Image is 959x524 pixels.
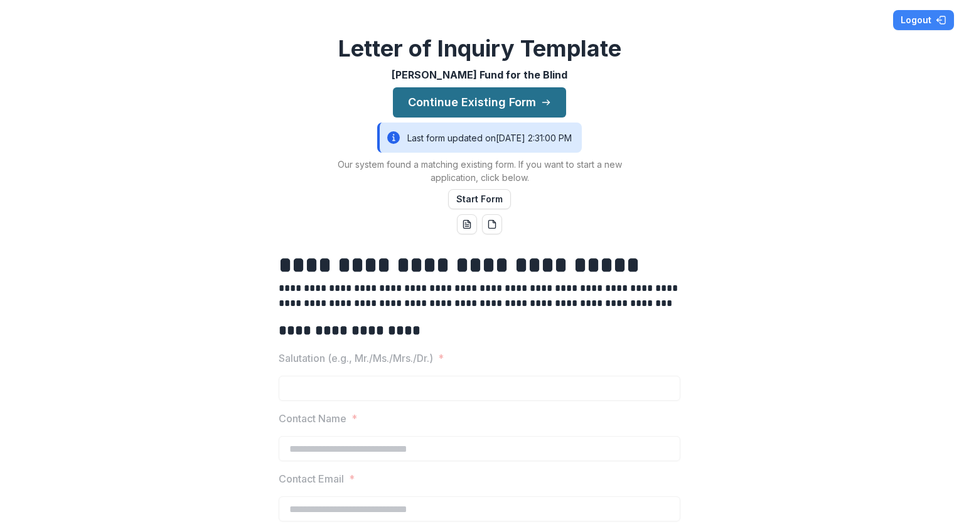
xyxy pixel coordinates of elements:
[377,123,582,153] div: Last form updated on [DATE] 2:31:00 PM
[457,214,477,234] button: word-download
[448,189,511,209] button: Start Form
[279,471,344,486] p: Contact Email
[392,67,567,82] p: [PERSON_NAME] Fund for the Blind
[279,351,433,366] p: Salutation (e.g., Mr./Ms./Mrs./Dr.)
[393,87,566,117] button: Continue Existing Form
[323,158,636,184] p: Our system found a matching existing form. If you want to start a new application, click below.
[482,214,502,234] button: pdf-download
[338,35,621,62] h2: Letter of Inquiry Template
[279,411,346,426] p: Contact Name
[893,10,954,30] button: Logout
